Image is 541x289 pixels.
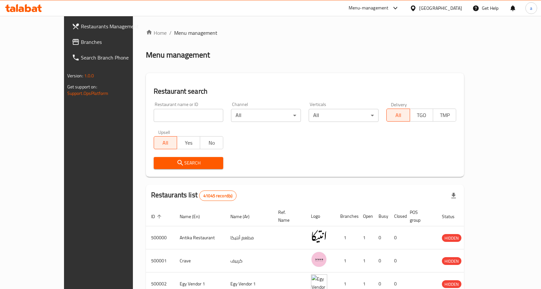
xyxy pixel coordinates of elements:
[391,102,407,107] label: Delivery
[177,136,200,149] button: Yes
[67,34,154,50] a: Branches
[67,19,154,34] a: Restaurants Management
[442,257,461,265] div: HIDDEN
[154,157,224,169] button: Search
[349,4,389,12] div: Menu-management
[373,249,389,272] td: 0
[84,72,94,80] span: 1.0.0
[335,249,358,272] td: 1
[311,228,327,244] img: Antika Restaurant
[225,226,273,249] td: مطعم أنتيكا
[154,136,177,149] button: All
[436,111,454,120] span: TMP
[158,130,170,134] label: Upsell
[154,86,457,96] h2: Restaurant search
[67,83,97,91] span: Get support on:
[306,206,335,226] th: Logo
[151,190,237,201] h2: Restaurants list
[442,281,461,288] span: HIDDEN
[373,206,389,226] th: Busy
[358,206,373,226] th: Open
[335,226,358,249] td: 1
[389,226,405,249] td: 0
[67,89,109,98] a: Support.OpsPlatform
[530,5,532,12] span: a
[389,249,405,272] td: 0
[442,280,461,288] div: HIDDEN
[433,109,456,122] button: TMP
[81,38,149,46] span: Branches
[81,54,149,61] span: Search Branch Phone
[278,208,298,224] span: Ref. Name
[442,213,463,220] span: Status
[200,136,223,149] button: No
[81,22,149,30] span: Restaurants Management
[231,109,301,122] div: All
[442,257,461,265] span: HIDDEN
[174,226,225,249] td: Antika Restaurant
[386,109,410,122] button: All
[358,249,373,272] td: 1
[151,213,163,220] span: ID
[373,226,389,249] td: 0
[311,251,327,268] img: Crave
[230,213,258,220] span: Name (Ar)
[199,190,237,201] div: Total records count
[67,50,154,65] a: Search Branch Phone
[446,188,461,204] div: Export file
[146,29,464,37] nav: breadcrumb
[180,213,208,220] span: Name (En)
[67,72,83,80] span: Version:
[419,5,462,12] div: [GEOGRAPHIC_DATA]
[203,138,221,148] span: No
[154,109,224,122] input: Search for restaurant name or ID..
[389,206,405,226] th: Closed
[157,138,174,148] span: All
[410,208,429,224] span: POS group
[146,29,167,37] a: Home
[309,109,379,122] div: All
[169,29,172,37] li: /
[174,29,217,37] span: Menu management
[146,249,174,272] td: 500001
[358,226,373,249] td: 1
[389,111,407,120] span: All
[146,50,210,60] h2: Menu management
[225,249,273,272] td: كرييف
[413,111,431,120] span: TGO
[335,206,358,226] th: Branches
[180,138,198,148] span: Yes
[174,249,225,272] td: Crave
[146,226,174,249] td: 500000
[159,159,218,167] span: Search
[410,109,433,122] button: TGO
[442,234,461,242] span: HIDDEN
[200,193,236,199] span: 41045 record(s)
